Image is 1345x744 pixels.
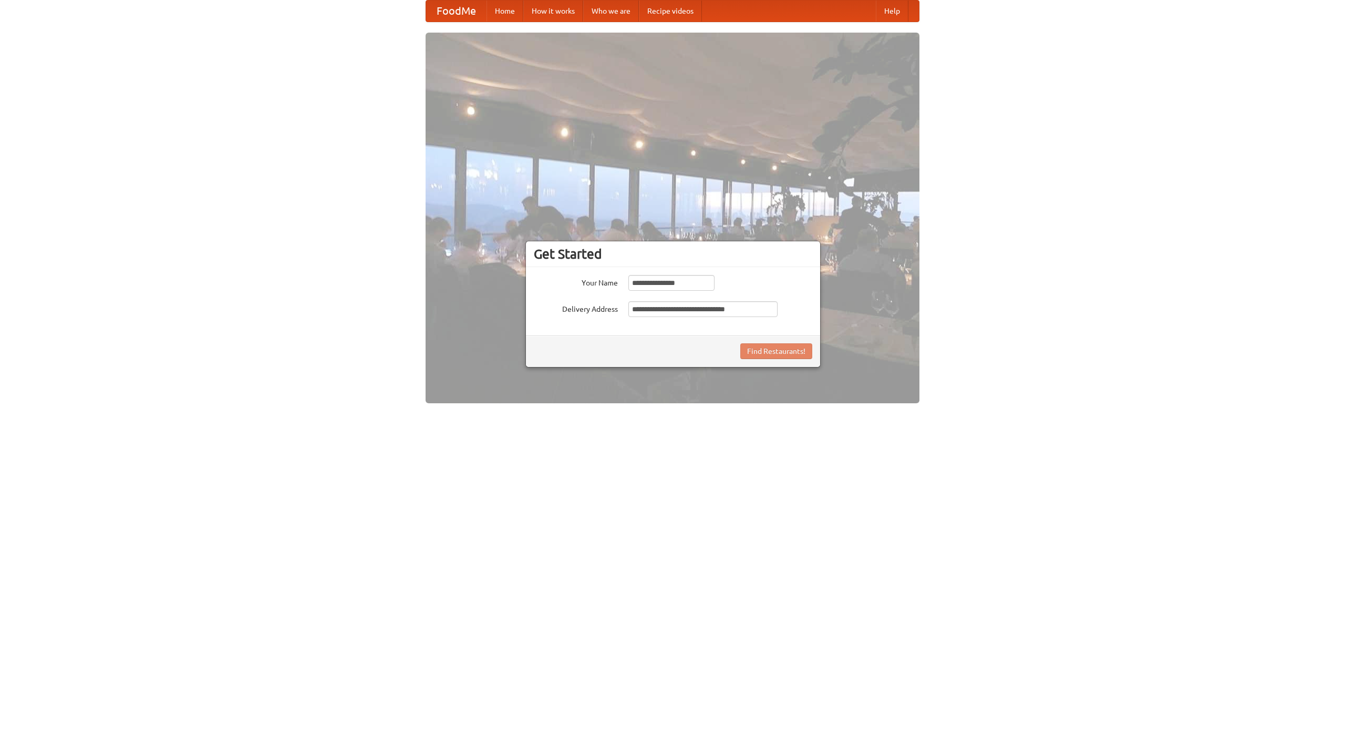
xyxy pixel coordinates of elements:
a: Recipe videos [639,1,702,22]
a: Who we are [583,1,639,22]
h3: Get Started [534,246,812,262]
button: Find Restaurants! [740,343,812,359]
a: How it works [523,1,583,22]
a: Help [876,1,908,22]
a: Home [487,1,523,22]
label: Delivery Address [534,301,618,314]
a: FoodMe [426,1,487,22]
label: Your Name [534,275,618,288]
